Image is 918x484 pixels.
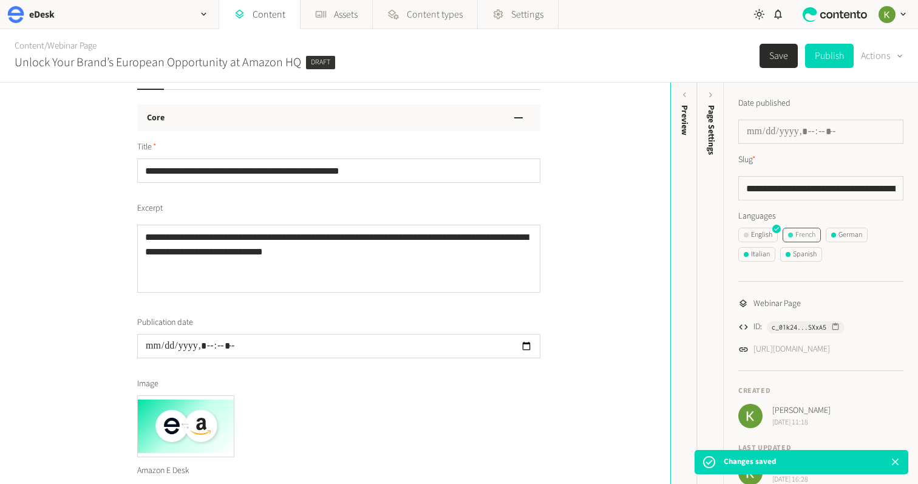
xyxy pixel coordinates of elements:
[705,105,718,155] span: Page Settings
[772,404,831,417] span: [PERSON_NAME]
[15,53,301,72] h2: Unlock Your Brand’s European Opportunity at Amazon HQ
[15,39,44,52] a: Content
[738,247,775,262] button: Italian
[147,112,165,124] h3: Core
[137,202,163,215] span: Excerpt
[138,396,234,457] img: Amazon E Desk
[879,6,896,23] img: Keelin Terry
[744,230,772,240] div: English
[47,39,97,52] a: Webinar Page
[511,7,543,22] span: Settings
[753,321,762,333] span: ID:
[738,386,903,397] h4: Created
[44,39,47,52] span: /
[783,228,821,242] button: French
[786,249,817,260] div: Spanish
[738,228,778,242] button: English
[738,210,903,223] label: Languages
[678,105,691,135] div: Preview
[805,44,854,68] button: Publish
[137,378,158,390] span: Image
[738,404,763,428] img: Keelin Terry
[760,44,798,68] button: Save
[753,298,801,310] span: Webinar Page
[744,249,770,260] div: Italian
[831,230,862,240] div: German
[772,417,831,428] span: [DATE] 11:18
[137,141,157,154] span: Title
[29,7,55,22] h2: eDesk
[788,230,815,240] div: French
[826,228,868,242] button: German
[7,6,24,23] img: eDesk
[137,316,193,329] span: Publication date
[306,56,335,69] span: Draft
[861,44,903,68] button: Actions
[738,97,790,110] label: Date published
[738,154,756,166] label: Slug
[767,321,845,333] button: c_01k24...SXxA5
[724,456,776,468] p: Changes saved
[780,247,822,262] button: Spanish
[407,7,463,22] span: Content types
[753,343,830,356] a: [URL][DOMAIN_NAME]
[772,322,826,333] span: c_01k24...SXxA5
